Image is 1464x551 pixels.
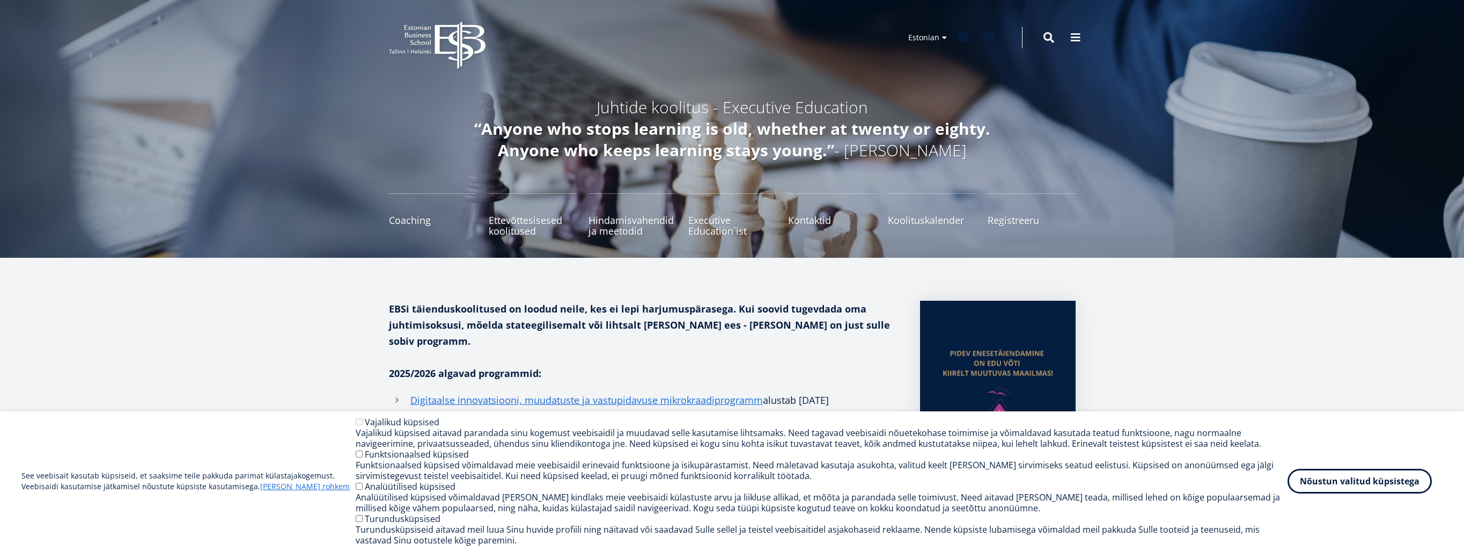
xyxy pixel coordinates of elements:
[788,215,876,226] span: Kontaktid
[979,27,1000,48] a: Linkedin
[788,193,876,236] a: Kontaktid
[365,513,440,525] label: Turundusküpsised
[410,392,763,408] a: Digitaalse innovatsiooni, muudatuste ja vastupidavuse mikrokraadiprogramm
[260,481,350,492] a: [PERSON_NAME] rohkem
[688,193,776,236] a: Executive Education´ist
[356,524,1288,546] div: Turundusküpsiseid aitavad meil luua Sinu huvide profiili ning näitavad või saadavad Sulle sellel ...
[389,367,541,380] strong: 2025/2026 algavad programmid:
[21,470,356,492] p: See veebisait kasutab küpsiseid, et saaksime teile pakkuda parimat külastajakogemust. Veebisaidi ...
[356,492,1288,513] div: Analüütilised küpsised võimaldavad [PERSON_NAME] kindlaks meie veebisaidi külastuste arvu ja liik...
[952,27,974,48] a: Facebook
[448,118,1017,161] h5: - [PERSON_NAME]
[389,302,890,347] strong: EBSi täienduskoolitused on loodud neile, kes ei lepi harjumuspärasega. Kui soovid tugevdada oma j...
[888,193,976,236] a: Koolituskalender
[389,392,899,408] li: alustab [DATE]
[588,193,676,236] a: Hindamisvahendid ja meetodid
[389,408,899,424] li: 3. lend alustab [DATE]
[988,193,1076,236] a: Registreeru
[1288,469,1432,494] button: Nõustun valitud küpsistega
[588,215,676,236] span: Hindamisvahendid ja meetodid
[410,408,670,424] a: Professional Practitioner Diploma in Executive Coaching
[365,448,469,460] label: Funktsionaalsed küpsised
[356,427,1288,449] div: Vajalikud küpsised aitavad parandada sinu kogemust veebisaidil ja muudavad selle kasutamise lihts...
[448,97,1017,118] h5: Juhtide koolitus - Executive Education
[489,193,577,236] a: Ettevõttesisesed koolitused
[389,193,477,236] a: Coaching
[356,460,1288,481] div: Funktsionaalsed küpsised võimaldavad meie veebisaidil erinevaid funktsioone ja isikupärastamist. ...
[365,481,455,492] label: Analüütilised küpsised
[688,215,776,236] span: Executive Education´ist
[474,118,990,161] em: “Anyone who stops learning is old, whether at twenty or eighty. Anyone who keeps learning stays y...
[988,215,1076,226] span: Registreeru
[389,215,477,226] span: Coaching
[888,215,976,226] span: Koolituskalender
[365,416,439,428] label: Vajalikud küpsised
[489,215,577,236] span: Ettevõttesisesed koolitused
